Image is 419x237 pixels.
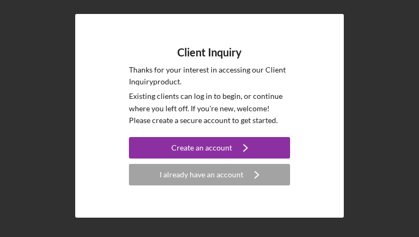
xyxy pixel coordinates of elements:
button: Create an account [129,137,290,159]
div: Create an account [171,137,232,159]
div: I already have an account [160,164,243,185]
a: Create an account [129,137,290,161]
h4: Client Inquiry [177,46,242,59]
p: Existing clients can log in to begin, or continue where you left off. If you're new, welcome! Ple... [129,90,290,126]
p: Thanks for your interest in accessing our Client Inquiry product. [129,64,290,88]
button: I already have an account [129,164,290,185]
